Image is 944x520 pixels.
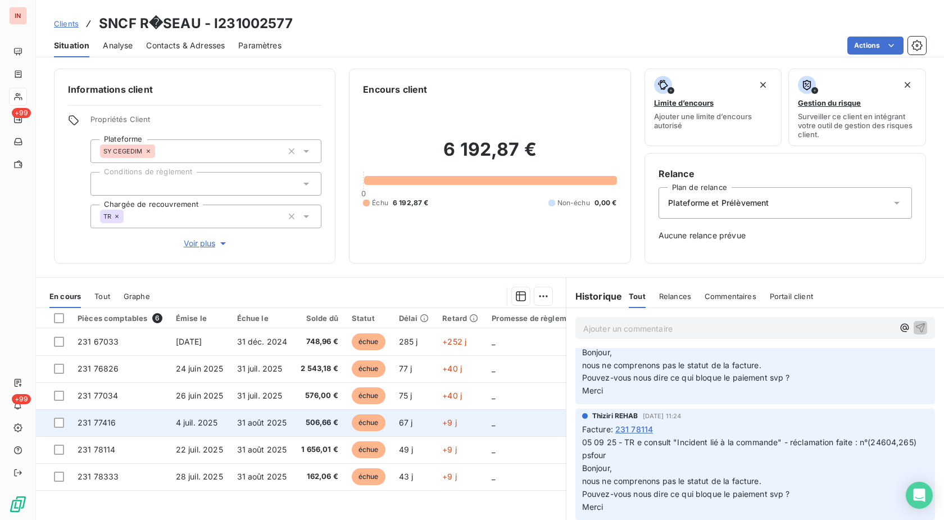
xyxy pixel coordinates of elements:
[176,337,202,346] span: [DATE]
[659,230,912,241] span: Aucune relance prévue
[237,472,287,481] span: 31 août 2025
[492,472,495,481] span: _
[492,391,495,400] span: _
[594,198,617,208] span: 0,00 €
[176,364,224,373] span: 24 juin 2025
[557,198,590,208] span: Non-échu
[237,418,287,427] span: 31 août 2025
[582,386,603,395] span: Merci
[582,437,919,460] span: 05 09 25 - TR e consult "Incident lié à la commande" - réclamation faite : n°(24604,265) psfour
[301,444,338,455] span: 1 656,01 €
[629,292,646,301] span: Tout
[78,418,116,427] span: 231 77416
[103,148,143,155] span: SY CEGEDIM
[582,423,613,435] span: Facture :
[78,364,119,373] span: 231 76826
[352,333,385,350] span: échue
[124,211,133,221] input: Ajouter une valeur
[654,112,773,130] span: Ajouter une limite d’encours autorisé
[442,418,457,427] span: +9 j
[176,418,218,427] span: 4 juil. 2025
[582,502,603,512] span: Merci
[237,314,288,323] div: Échue le
[582,489,790,499] span: Pouvez-vous nous dire ce qui bloque le paiement svp ?
[49,292,81,301] span: En cours
[906,482,933,509] div: Open Intercom Messenger
[68,83,321,96] h6: Informations client
[582,360,761,370] span: nous ne comprenons pas le statut de la facture.
[146,40,225,51] span: Contacts & Adresses
[78,313,162,323] div: Pièces comptables
[442,364,462,373] span: +40 j
[582,373,790,382] span: Pouvez-vous nous dire ce qui bloque le paiement svp ?
[399,314,429,323] div: Délai
[78,337,119,346] span: 231 67033
[399,472,414,481] span: 43 j
[54,18,79,29] a: Clients
[643,413,682,419] span: [DATE] 11:24
[442,472,457,481] span: +9 j
[798,98,861,107] span: Gestion du risque
[399,391,412,400] span: 75 j
[12,108,31,118] span: +99
[176,445,223,454] span: 22 juil. 2025
[492,337,495,346] span: _
[237,364,283,373] span: 31 juil. 2025
[237,391,283,400] span: 31 juil. 2025
[124,292,150,301] span: Graphe
[492,364,495,373] span: _
[152,313,162,323] span: 6
[615,423,653,435] span: 231 78114
[78,472,119,481] span: 231 78333
[301,363,338,374] span: 2 543,18 €
[78,391,118,400] span: 231 77034
[363,83,427,96] h6: Encours client
[9,7,27,25] div: IN
[78,445,115,454] span: 231 78114
[90,237,321,250] button: Voir plus
[363,138,616,172] h2: 6 192,87 €
[442,337,466,346] span: +252 j
[442,445,457,454] span: +9 j
[788,69,926,146] button: Gestion du risqueSurveiller ce client en intégrant votre outil de gestion des risques client.
[492,418,495,427] span: _
[770,292,813,301] span: Portail client
[566,290,623,303] h6: Historique
[103,40,133,51] span: Analyse
[155,146,164,156] input: Ajouter une valeur
[393,198,429,208] span: 6 192,87 €
[659,167,912,180] h6: Relance
[301,336,338,347] span: 748,96 €
[399,364,412,373] span: 77 j
[668,197,769,209] span: Plateforme et Prélèvement
[301,471,338,482] span: 162,06 €
[372,198,388,208] span: Échu
[184,238,229,249] span: Voir plus
[654,98,714,107] span: Limite d’encours
[645,69,782,146] button: Limite d’encoursAjouter une limite d’encours autorisé
[54,19,79,28] span: Clients
[659,292,691,301] span: Relances
[176,472,223,481] span: 28 juil. 2025
[237,445,287,454] span: 31 août 2025
[592,411,638,421] span: Thiziri REHAB
[352,314,385,323] div: Statut
[442,314,478,323] div: Retard
[176,391,224,400] span: 26 juin 2025
[352,414,385,431] span: échue
[99,13,293,34] h3: SNCF R�SEAU - I231002577
[582,347,612,357] span: Bonjour,
[238,40,282,51] span: Paramètres
[798,112,916,139] span: Surveiller ce client en intégrant votre outil de gestion des risques client.
[847,37,904,55] button: Actions
[100,179,109,189] input: Ajouter une valeur
[12,394,31,404] span: +99
[176,314,224,323] div: Émise le
[492,445,495,454] span: _
[9,495,27,513] img: Logo LeanPay
[54,40,89,51] span: Situation
[399,418,413,427] span: 67 j
[352,360,385,377] span: échue
[582,463,612,473] span: Bonjour,
[301,417,338,428] span: 506,66 €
